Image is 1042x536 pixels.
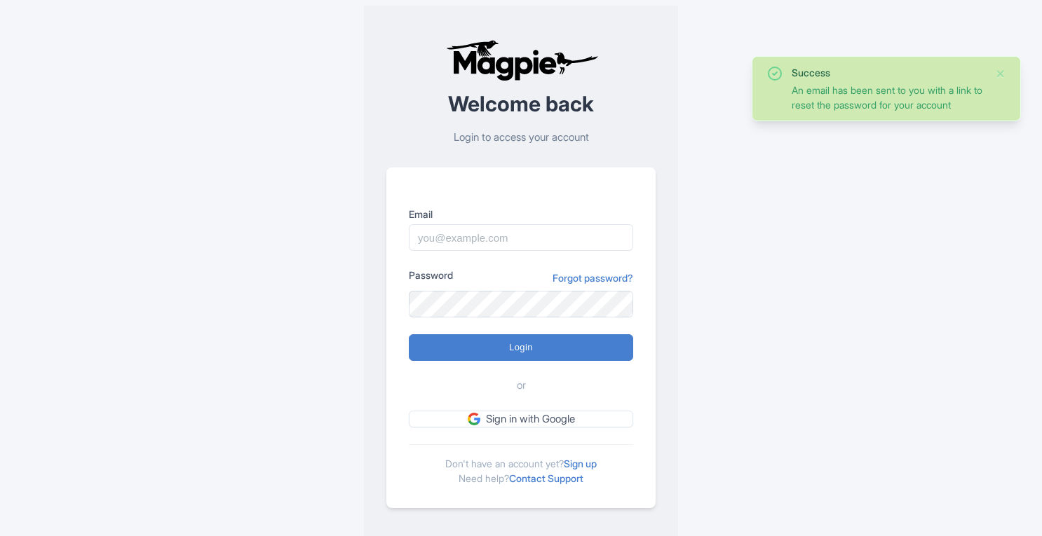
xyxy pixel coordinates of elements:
div: Don't have an account yet? Need help? [409,444,633,486]
label: Password [409,268,453,282]
p: Login to access your account [386,130,656,146]
span: or [517,378,526,394]
a: Sign up [564,458,597,469]
input: Login [409,334,633,361]
img: logo-ab69f6fb50320c5b225c76a69d11143b.png [442,39,600,81]
div: Success [792,65,984,80]
a: Sign in with Google [409,411,633,428]
a: Contact Support [509,472,583,484]
label: Email [409,207,633,221]
a: Forgot password? [553,270,633,285]
h2: Welcome back [386,92,656,116]
input: you@example.com [409,224,633,251]
div: An email has been sent to you with a link to reset the password for your account [792,83,984,112]
img: google.svg [468,413,480,425]
button: Close [995,65,1006,82]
